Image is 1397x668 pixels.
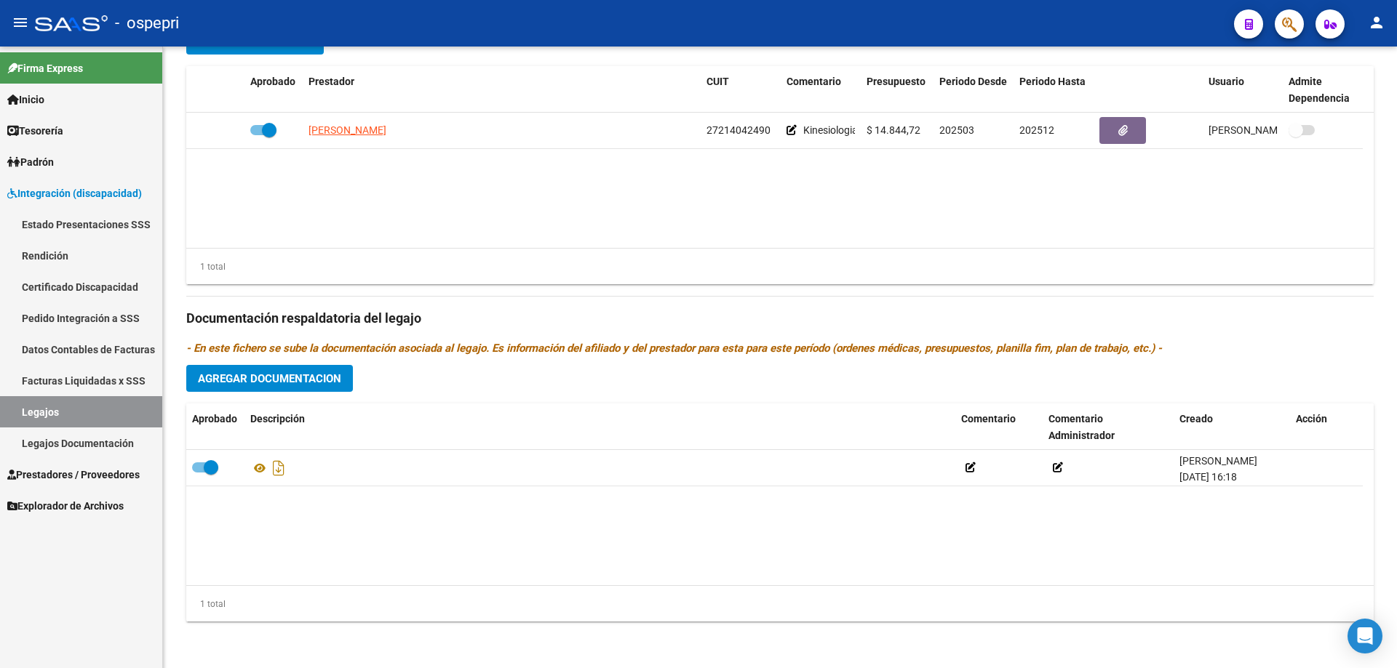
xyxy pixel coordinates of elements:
span: Tesorería [7,123,63,139]
span: 202512 [1019,124,1054,136]
datatable-header-cell: Comentario Administrador [1043,403,1174,451]
datatable-header-cell: Admite Dependencia [1283,66,1363,114]
span: Acción [1296,413,1327,424]
datatable-header-cell: Periodo Desde [934,66,1014,114]
span: Descripción [250,413,305,424]
span: Presupuesto [867,76,926,87]
span: 202503 [939,124,974,136]
span: - ospepri [115,7,179,39]
span: Prestadores / Proveedores [7,467,140,483]
span: Kinesiologia 08 x mes Psicologia 08 x mes [803,124,991,136]
span: Periodo Desde [939,76,1007,87]
span: Firma Express [7,60,83,76]
datatable-header-cell: Aprobado [244,66,303,114]
span: [PERSON_NAME] [DATE] [1209,124,1323,136]
span: [DATE] 16:18 [1179,471,1237,483]
div: 1 total [186,259,226,275]
h3: Documentación respaldatoria del legajo [186,308,1374,329]
span: Comentario [961,413,1016,424]
span: Agregar Documentacion [198,372,341,385]
datatable-header-cell: Comentario [781,66,861,114]
span: Aprobado [192,413,237,424]
mat-icon: person [1368,14,1385,31]
mat-icon: menu [12,14,29,31]
span: Admite Dependencia [1289,76,1350,104]
span: $ 14.844,72 [867,124,920,136]
span: Integración (discapacidad) [7,185,142,201]
span: Comentario Administrador [1048,413,1115,441]
datatable-header-cell: Usuario [1203,66,1283,114]
span: Aprobado [250,76,295,87]
span: Comentario [787,76,841,87]
i: Descargar documento [269,456,288,480]
span: [PERSON_NAME] [309,124,386,136]
datatable-header-cell: CUIT [701,66,781,114]
div: 1 total [186,596,226,612]
span: Prestador [309,76,354,87]
datatable-header-cell: Aprobado [186,403,244,451]
span: Explorador de Archivos [7,498,124,514]
span: Padrón [7,154,54,170]
i: - En este fichero se sube la documentación asociada al legajo. Es información del afiliado y del ... [186,342,1162,355]
datatable-header-cell: Prestador [303,66,701,114]
datatable-header-cell: Presupuesto [861,66,934,114]
span: [PERSON_NAME] [1179,455,1257,467]
span: 27214042490 [707,124,771,136]
datatable-header-cell: Comentario [955,403,1043,451]
datatable-header-cell: Periodo Hasta [1014,66,1094,114]
div: Open Intercom Messenger [1348,619,1382,653]
datatable-header-cell: Descripción [244,403,955,451]
span: CUIT [707,76,729,87]
span: Periodo Hasta [1019,76,1086,87]
span: Usuario [1209,76,1244,87]
span: Creado [1179,413,1213,424]
button: Agregar Documentacion [186,365,353,392]
datatable-header-cell: Acción [1290,403,1363,451]
datatable-header-cell: Creado [1174,403,1290,451]
span: Inicio [7,92,44,108]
